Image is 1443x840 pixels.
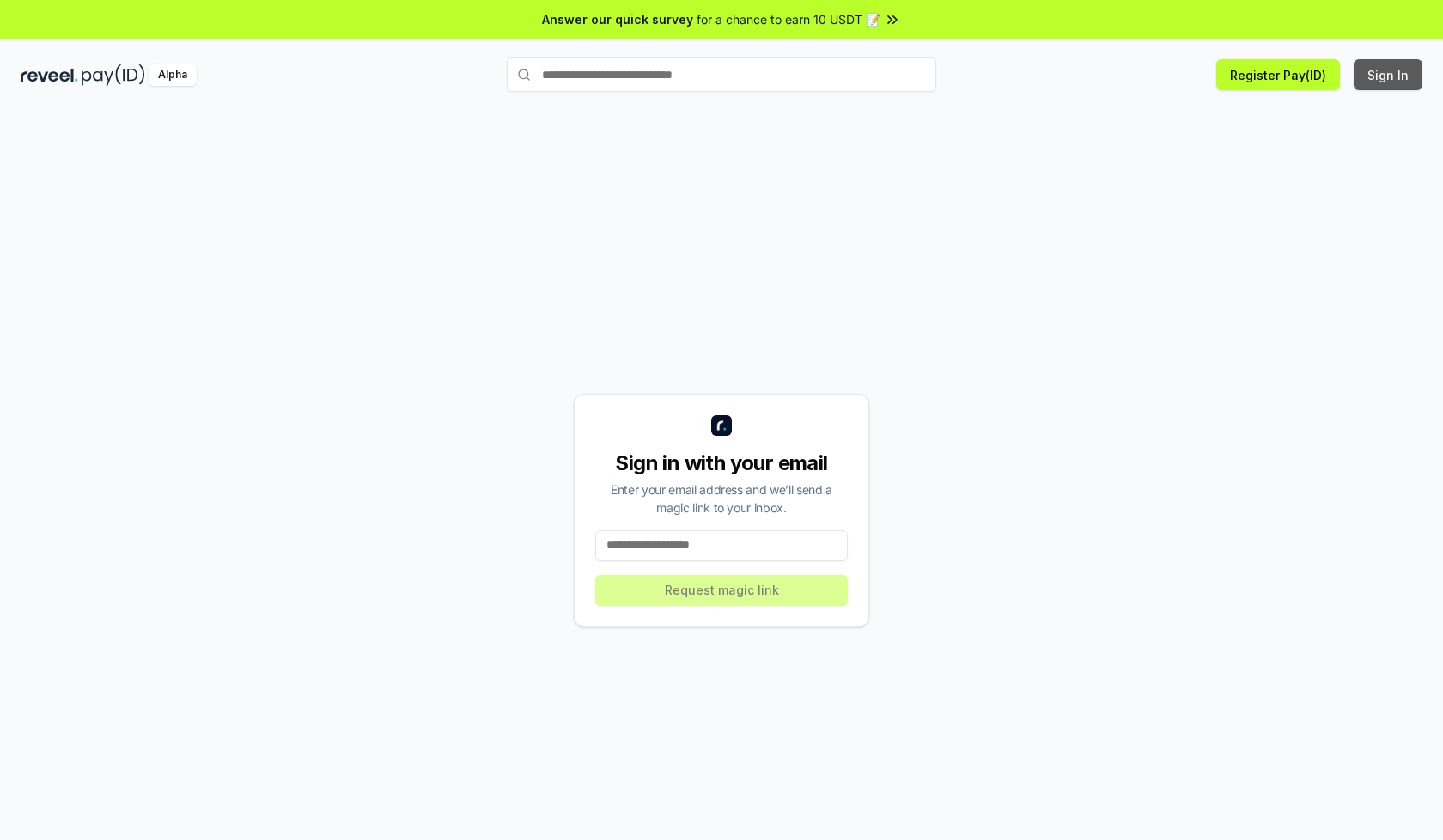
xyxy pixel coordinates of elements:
div: Enter your email address and we’ll send a magic link to your inbox. [595,480,848,517]
img: logo_small [711,415,732,436]
span: for a chance to earn 10 USDT 📝 [697,10,880,28]
span: Answer our quick survey [542,10,693,28]
img: pay_id [82,64,145,86]
img: reveel_dark [21,64,78,86]
div: Alpha [149,64,197,86]
div: Sign in with your email [595,450,848,477]
button: Sign In [1354,59,1422,90]
button: Register Pay(ID) [1216,59,1340,90]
